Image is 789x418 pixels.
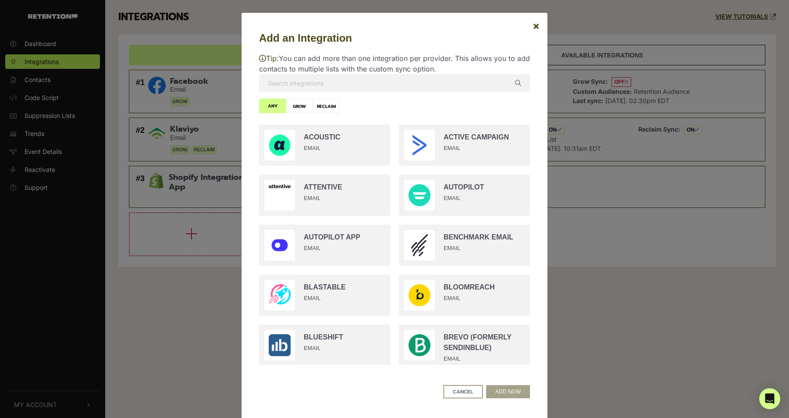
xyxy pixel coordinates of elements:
button: Close [526,14,547,38]
label: RECLAIM [313,99,340,113]
input: Search integrations [259,74,530,92]
label: ANY [259,99,286,113]
label: GROW [286,99,313,113]
span: × [533,19,540,32]
p: You can add more than one integration per provider. This allows you to add contacts to multiple l... [259,53,530,74]
span: Tip: [259,54,279,63]
h5: Add an Integration [259,30,530,46]
div: Open Intercom Messenger [759,388,780,409]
